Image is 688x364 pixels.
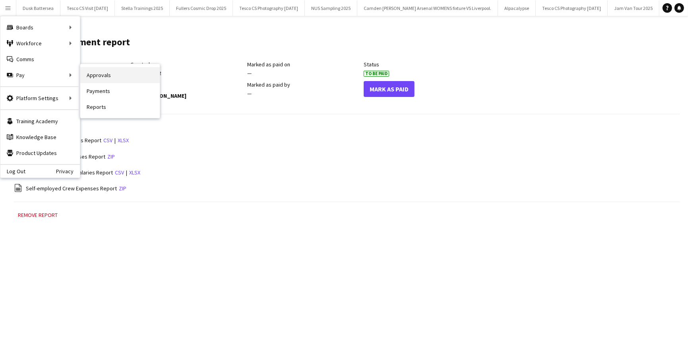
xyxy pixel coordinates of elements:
[247,81,360,88] div: Marked as paid by
[364,71,389,77] span: To Be Paid
[357,0,498,16] button: Camden [PERSON_NAME] Arsenal WOMENS fixture VS Liverpool.
[247,61,360,68] div: Marked as paid on
[26,185,117,192] span: Self-employed Crew Expenses Report
[107,153,115,160] a: zip
[130,70,243,77] div: [DATE] 10:52
[80,99,160,115] a: Reports
[247,70,252,77] span: —
[130,90,243,102] div: [PERSON_NAME]
[536,0,608,16] button: Tesco CS Photography [DATE]
[60,0,115,16] button: Tesco CS Visit [DATE]
[608,0,659,16] button: Jam Van Tour 2025
[14,167,680,177] div: |
[247,90,252,97] span: —
[0,19,80,35] div: Boards
[14,210,62,220] button: Remove report
[115,169,124,176] a: csv
[80,83,160,99] a: Payments
[14,122,680,130] h3: Reports
[0,51,80,67] a: Comms
[0,35,80,51] div: Workforce
[115,0,170,16] button: Stella Trainings 2025
[170,0,233,16] button: Fullers Cosmic Drop 2025
[16,0,60,16] button: Dusk Battersea
[233,0,305,16] button: Tesco CS Photography [DATE]
[103,137,112,144] a: csv
[0,168,25,174] a: Log Out
[56,168,80,174] a: Privacy
[0,113,80,129] a: Training Academy
[0,129,80,145] a: Knowledge Base
[118,137,129,144] a: xlsx
[80,67,160,83] a: Approvals
[119,185,126,192] a: zip
[0,67,80,83] div: Pay
[364,81,415,97] button: Mark As Paid
[130,81,243,88] div: Created by
[0,90,80,106] div: Platform Settings
[129,169,140,176] a: xlsx
[364,61,476,68] div: Status
[130,61,243,68] div: Created on
[498,0,536,16] button: Alpacalypse
[305,0,357,16] button: NUS Sampling 2025
[0,145,80,161] a: Product Updates
[14,136,680,145] div: |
